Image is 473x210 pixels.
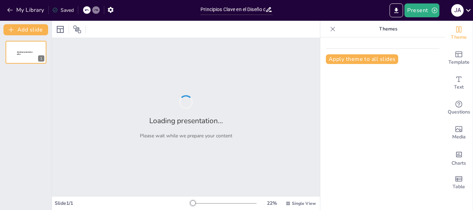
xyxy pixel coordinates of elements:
span: Position [73,25,81,34]
span: Media [452,133,466,141]
div: Add text boxes [445,71,473,95]
div: 1 [6,41,46,64]
p: Please wait while we prepare your content [140,133,232,139]
div: 1 [38,55,44,62]
p: Themes [338,21,438,37]
button: Apply theme to all slides [326,54,398,64]
div: 22 % [264,200,280,207]
div: Change the overall theme [445,21,473,46]
button: My Library [5,4,47,16]
span: Text [454,83,464,91]
h2: Loading presentation... [149,116,223,126]
span: Single View [292,201,316,206]
div: Slide 1 / 1 [55,200,190,207]
div: Layout [55,24,66,35]
button: Export to PowerPoint [390,3,403,17]
span: Table [453,183,465,191]
div: Add images, graphics, shapes or video [445,120,473,145]
button: Add slide [3,24,48,35]
span: Questions [448,108,470,116]
span: Template [448,58,470,66]
button: J A [451,3,464,17]
div: J A [451,4,464,17]
div: Add charts and graphs [445,145,473,170]
span: Theme [451,34,467,41]
div: Add a table [445,170,473,195]
div: Get real-time input from your audience [445,95,473,120]
div: Saved [52,7,74,13]
span: Sendsteps presentation editor [17,51,33,55]
button: Present [404,3,439,17]
input: Insert title [200,4,265,15]
div: Add ready made slides [445,46,473,71]
span: Charts [452,159,466,167]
